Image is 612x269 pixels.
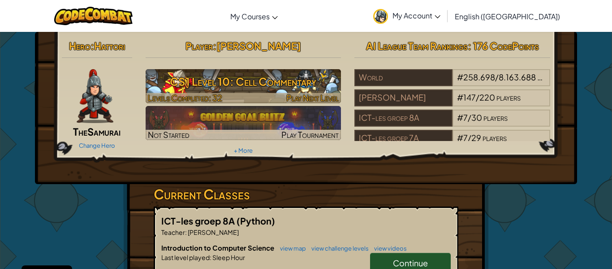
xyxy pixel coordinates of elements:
span: Play Next Level [286,93,339,103]
a: ICT-les groep 7A#7/29players [354,138,550,149]
span: / [476,92,479,102]
span: (Python) [237,215,275,226]
span: : [213,40,216,52]
span: players [496,92,521,102]
a: + More [234,147,253,154]
span: : [91,40,94,52]
span: Play Tournament [281,129,339,140]
span: players [483,112,508,123]
span: My Courses [230,12,270,21]
span: 29 [471,132,481,143]
a: view map [276,245,306,252]
span: Introduction to Computer Science [161,243,276,252]
span: The [73,125,87,138]
span: 258.698 [463,72,495,82]
span: AI League Team Rankings [366,40,468,52]
a: ICT-les groep 8A#7/30players [354,118,550,128]
span: players [483,132,507,143]
span: Last level played [161,253,210,261]
a: Change Hero [79,142,115,149]
div: [PERSON_NAME] [354,89,452,106]
a: view challenge levels [307,245,369,252]
span: / [495,72,499,82]
img: Golden Goal [146,106,341,140]
span: # [457,92,463,102]
a: My Courses [226,4,282,28]
span: 30 [471,112,482,123]
span: English ([GEOGRAPHIC_DATA]) [455,12,560,21]
span: ICT-les groep 8A [161,215,237,226]
img: CodeCombat logo [54,7,133,25]
span: Teacher [161,228,185,236]
span: Sleep Hour [211,253,245,261]
span: [PERSON_NAME] [187,228,239,236]
a: World#258.698/8.163.688players [354,78,550,88]
span: My Account [392,11,440,20]
div: ICT-les groep 7A [354,130,452,147]
span: 8.163.688 [499,72,536,82]
span: # [457,112,463,123]
span: Samurai [87,125,121,138]
span: : [185,228,187,236]
span: 220 [479,92,495,102]
span: Player [185,40,213,52]
a: [PERSON_NAME]#147/220players [354,98,550,108]
h3: CS1 Level 10: Cell Commentary [146,71,341,92]
span: / [468,112,471,123]
span: Levels Completed: 32 [148,93,222,103]
span: 147 [463,92,476,102]
div: ICT-les groep 8A [354,110,452,127]
span: 7 [463,112,468,123]
a: Play Next Level [146,69,341,103]
span: [PERSON_NAME] [216,40,301,52]
span: # [457,132,463,143]
img: samurai.pose.png [77,69,113,123]
span: 7 [463,132,468,143]
span: : [210,253,211,261]
a: English ([GEOGRAPHIC_DATA]) [450,4,565,28]
span: Continue [393,258,428,268]
span: Hattori [94,40,125,52]
a: Not StartedPlay Tournament [146,106,341,140]
span: # [457,72,463,82]
img: avatar [373,9,388,24]
a: view videos [370,245,407,252]
h3: Current Classes [154,184,458,204]
span: / [468,132,471,143]
span: Not Started [148,129,190,140]
span: players [537,72,561,82]
img: CS1 Level 10: Cell Commentary [146,69,341,103]
span: : 176 CodePoints [468,40,539,52]
div: World [354,69,452,86]
span: Hero [69,40,91,52]
a: My Account [369,2,445,30]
